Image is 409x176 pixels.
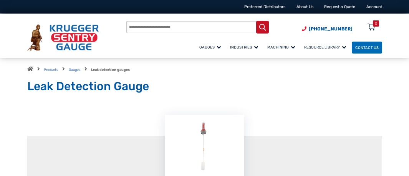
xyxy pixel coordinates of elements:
[196,40,227,54] a: Gauges
[91,68,130,72] strong: Leak detection gauges
[69,68,81,72] a: Gauges
[366,4,382,9] a: Account
[27,79,382,94] h1: Leak Detection Gauge
[264,40,301,54] a: Machining
[375,20,377,27] div: 0
[27,24,99,51] img: Krueger Sentry Gauge
[301,40,352,54] a: Resource Library
[324,4,355,9] a: Request a Quote
[267,45,295,49] span: Machining
[302,25,353,32] a: Phone Number (920) 434-8860
[309,26,353,32] span: [PHONE_NUMBER]
[304,45,346,49] span: Resource Library
[227,40,264,54] a: Industries
[352,42,382,54] a: Contact Us
[296,4,313,9] a: About Us
[199,45,221,49] span: Gauges
[355,45,379,50] span: Contact Us
[44,68,58,72] a: Products
[244,4,285,9] a: Preferred Distributors
[230,45,258,49] span: Industries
